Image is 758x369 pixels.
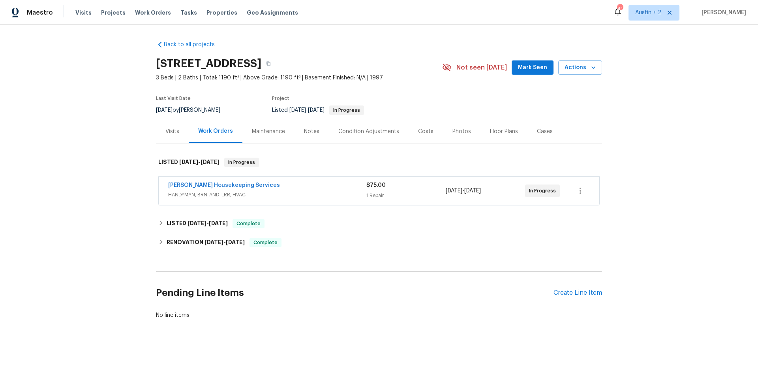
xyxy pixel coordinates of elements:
[198,127,233,135] div: Work Orders
[289,107,325,113] span: -
[156,60,261,68] h2: [STREET_ADDRESS]
[156,96,191,101] span: Last Visit Date
[366,192,446,200] div: 1 Repair
[289,107,306,113] span: [DATE]
[188,220,206,226] span: [DATE]
[75,9,92,17] span: Visits
[168,191,366,199] span: HANDYMAN, BRN_AND_LRR, HVAC
[156,74,442,82] span: 3 Beds | 2 Baths | Total: 1190 ft² | Above Grade: 1190 ft² | Basement Finished: N/A | 1997
[225,158,258,166] span: In Progress
[158,158,220,167] h6: LISTED
[233,220,264,228] span: Complete
[201,159,220,165] span: [DATE]
[156,150,602,175] div: LISTED [DATE]-[DATE]In Progress
[558,60,602,75] button: Actions
[179,159,220,165] span: -
[167,219,228,228] h6: LISTED
[518,63,547,73] span: Mark Seen
[156,233,602,252] div: RENOVATION [DATE]-[DATE]Complete
[205,239,245,245] span: -
[553,289,602,297] div: Create Line Item
[180,10,197,15] span: Tasks
[156,105,230,115] div: by [PERSON_NAME]
[101,9,126,17] span: Projects
[206,9,237,17] span: Properties
[250,239,281,247] span: Complete
[366,183,386,188] span: $75.00
[490,128,518,136] div: Floor Plans
[168,183,280,188] a: [PERSON_NAME] Housekeeping Services
[209,220,228,226] span: [DATE]
[156,311,602,319] div: No line items.
[156,107,173,113] span: [DATE]
[617,5,623,13] div: 41
[188,220,228,226] span: -
[167,238,245,247] h6: RENOVATION
[308,107,325,113] span: [DATE]
[698,9,746,17] span: [PERSON_NAME]
[512,60,553,75] button: Mark Seen
[446,188,462,194] span: [DATE]
[156,214,602,233] div: LISTED [DATE]-[DATE]Complete
[272,107,364,113] span: Listed
[452,128,471,136] div: Photos
[156,275,553,311] h2: Pending Line Items
[272,96,289,101] span: Project
[456,64,507,72] span: Not seen [DATE]
[226,239,245,245] span: [DATE]
[304,128,319,136] div: Notes
[135,9,171,17] span: Work Orders
[261,56,276,71] button: Copy Address
[338,128,399,136] div: Condition Adjustments
[205,239,223,245] span: [DATE]
[165,128,179,136] div: Visits
[330,108,363,113] span: In Progress
[179,159,198,165] span: [DATE]
[464,188,481,194] span: [DATE]
[156,41,232,49] a: Back to all projects
[252,128,285,136] div: Maintenance
[418,128,433,136] div: Costs
[27,9,53,17] span: Maestro
[635,9,661,17] span: Austin + 2
[446,187,481,195] span: -
[247,9,298,17] span: Geo Assignments
[565,63,596,73] span: Actions
[529,187,559,195] span: In Progress
[537,128,553,136] div: Cases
